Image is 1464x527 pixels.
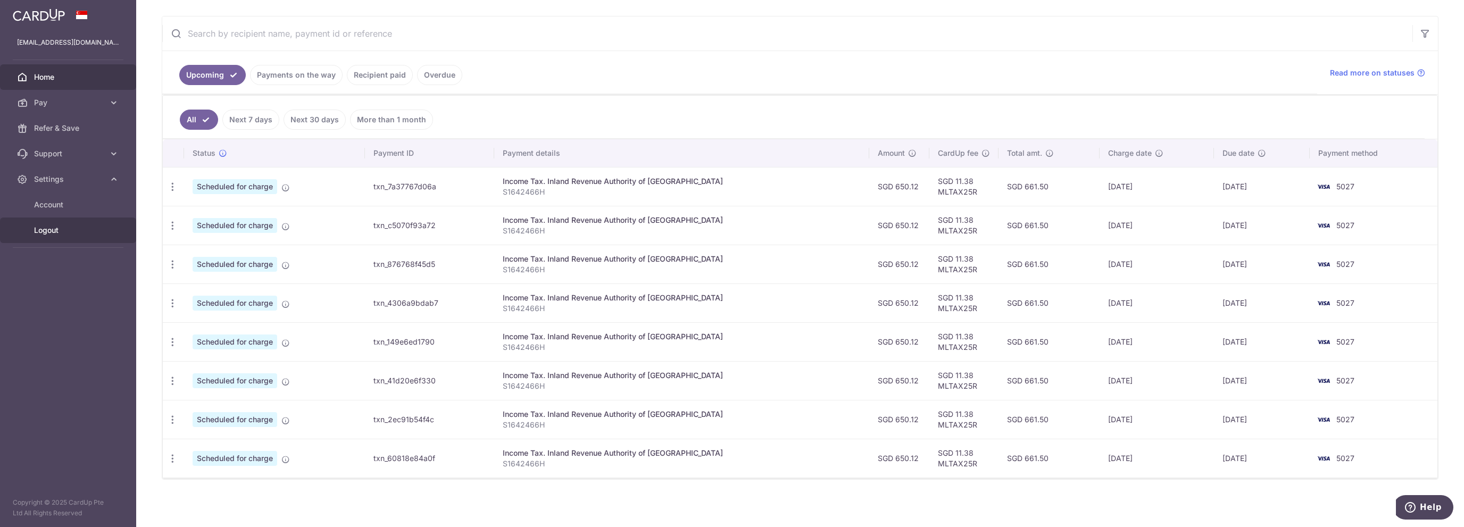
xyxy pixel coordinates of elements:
td: SGD 661.50 [999,206,1100,245]
td: SGD 11.38 MLTAX25R [929,245,999,283]
td: txn_60818e84a0f [365,439,494,478]
a: Upcoming [179,65,246,85]
th: Payment details [494,139,869,167]
span: Scheduled for charge [193,257,277,272]
p: S1642466H [503,225,861,236]
td: [DATE] [1214,361,1310,400]
th: Payment ID [365,139,494,167]
span: Pay [34,97,104,108]
td: [DATE] [1100,439,1214,478]
td: SGD 11.38 MLTAX25R [929,439,999,478]
td: [DATE] [1100,245,1214,283]
span: 5027 [1336,298,1354,307]
span: Read more on statuses [1330,68,1415,78]
span: Due date [1222,148,1254,158]
span: Refer & Save [34,123,104,133]
td: SGD 650.12 [869,322,929,361]
span: Logout [34,225,104,236]
td: SGD 11.38 MLTAX25R [929,322,999,361]
div: Income Tax. Inland Revenue Authority of [GEOGRAPHIC_DATA] [503,176,861,187]
input: Search by recipient name, payment id or reference [162,16,1412,51]
span: 5027 [1336,221,1354,230]
p: S1642466H [503,342,861,353]
td: SGD 650.12 [869,206,929,245]
td: SGD 11.38 MLTAX25R [929,400,999,439]
a: Recipient paid [347,65,413,85]
img: CardUp [13,9,65,21]
td: SGD 661.50 [999,167,1100,206]
td: txn_41d20e6f330 [365,361,494,400]
td: [DATE] [1214,400,1310,439]
p: S1642466H [503,458,861,469]
a: Overdue [417,65,462,85]
div: Income Tax. Inland Revenue Authority of [GEOGRAPHIC_DATA] [503,448,861,458]
img: Bank Card [1313,219,1334,232]
div: Income Tax. Inland Revenue Authority of [GEOGRAPHIC_DATA] [503,215,861,225]
img: Bank Card [1313,374,1334,387]
td: txn_4306a9bdab7 [365,283,494,322]
td: txn_7a37767d06a [365,167,494,206]
span: Scheduled for charge [193,373,277,388]
td: txn_876768f45d5 [365,245,494,283]
td: SGD 661.50 [999,245,1100,283]
span: 5027 [1336,415,1354,424]
span: 5027 [1336,454,1354,463]
a: Next 30 days [284,110,346,130]
span: 5027 [1336,182,1354,191]
td: SGD 661.50 [999,361,1100,400]
td: [DATE] [1100,206,1214,245]
td: SGD 661.50 [999,400,1100,439]
td: SGD 650.12 [869,283,929,322]
span: Settings [34,174,104,185]
img: Bank Card [1313,452,1334,465]
div: Income Tax. Inland Revenue Authority of [GEOGRAPHIC_DATA] [503,331,861,342]
img: Bank Card [1313,180,1334,193]
img: Bank Card [1313,336,1334,348]
p: S1642466H [503,420,861,430]
td: [DATE] [1214,439,1310,478]
img: Bank Card [1313,258,1334,271]
span: 5027 [1336,260,1354,269]
td: [DATE] [1214,245,1310,283]
a: All [180,110,218,130]
span: Scheduled for charge [193,412,277,427]
td: txn_149e6ed1790 [365,322,494,361]
td: SGD 11.38 MLTAX25R [929,167,999,206]
span: Scheduled for charge [193,218,277,233]
td: [DATE] [1100,400,1214,439]
span: Scheduled for charge [193,179,277,194]
td: [DATE] [1100,322,1214,361]
td: [DATE] [1214,322,1310,361]
span: Total amt. [1007,148,1042,158]
td: SGD 650.12 [869,439,929,478]
img: Bank Card [1313,297,1334,309]
a: Next 7 days [222,110,279,130]
p: [EMAIL_ADDRESS][DOMAIN_NAME] [17,37,119,48]
a: Payments on the way [250,65,343,85]
td: SGD 11.38 MLTAX25R [929,361,999,400]
td: txn_c5070f93a72 [365,206,494,245]
p: S1642466H [503,264,861,275]
span: 5027 [1336,337,1354,346]
span: Scheduled for charge [193,451,277,466]
span: Status [193,148,215,158]
div: Income Tax. Inland Revenue Authority of [GEOGRAPHIC_DATA] [503,409,861,420]
div: Income Tax. Inland Revenue Authority of [GEOGRAPHIC_DATA] [503,370,861,381]
img: Bank Card [1313,413,1334,426]
td: [DATE] [1100,167,1214,206]
td: SGD 650.12 [869,167,929,206]
td: SGD 650.12 [869,361,929,400]
span: Amount [878,148,905,158]
span: CardUp fee [938,148,978,158]
td: [DATE] [1214,283,1310,322]
td: [DATE] [1100,283,1214,322]
p: S1642466H [503,381,861,391]
span: Support [34,148,104,159]
td: SGD 661.50 [999,283,1100,322]
p: S1642466H [503,303,861,314]
a: More than 1 month [350,110,433,130]
span: Charge date [1108,148,1152,158]
span: 5027 [1336,376,1354,385]
a: Read more on statuses [1330,68,1425,78]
